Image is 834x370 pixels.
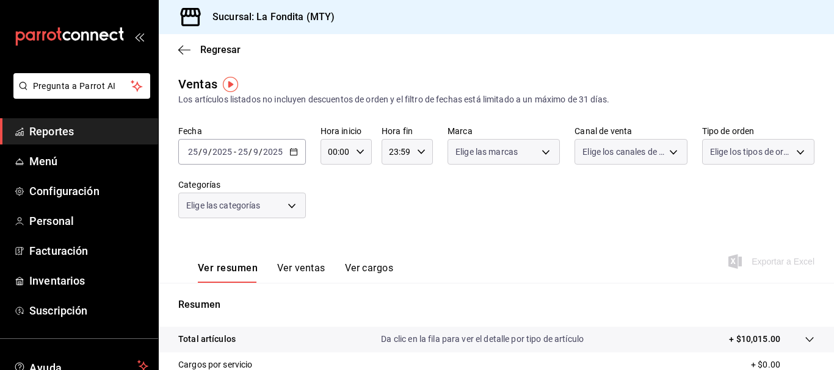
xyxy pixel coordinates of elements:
span: / [208,147,212,157]
span: / [248,147,252,157]
p: Da clic en la fila para ver el detalle por tipo de artículo [381,333,584,346]
label: Categorías [178,180,306,189]
span: Regresar [200,44,241,55]
span: / [259,147,263,157]
span: Elige las categorías [186,199,261,212]
label: Fecha [178,127,306,135]
img: Tooltip marker [223,77,238,92]
label: Marca [448,127,560,135]
input: -- [187,147,198,157]
input: -- [202,147,208,157]
p: + $10,015.00 [729,333,780,346]
span: Suscripción [29,302,148,319]
span: Personal [29,213,148,229]
span: Elige los canales de venta [582,146,664,158]
h3: Sucursal: La Fondita (MTY) [203,10,335,24]
span: - [234,147,236,157]
input: ---- [212,147,233,157]
span: Reportes [29,123,148,140]
div: Los artículos listados no incluyen descuentos de orden y el filtro de fechas está limitado a un m... [178,93,814,106]
span: / [198,147,202,157]
input: ---- [263,147,283,157]
label: Hora inicio [321,127,372,135]
label: Hora fin [382,127,433,135]
span: Elige los tipos de orden [710,146,792,158]
input: -- [253,147,259,157]
button: Ver ventas [277,262,325,283]
span: Facturación [29,243,148,259]
span: Pregunta a Parrot AI [33,80,131,93]
span: Inventarios [29,272,148,289]
span: Elige las marcas [455,146,518,158]
span: Configuración [29,183,148,199]
div: Ventas [178,75,217,93]
span: Menú [29,153,148,169]
label: Tipo de orden [702,127,814,135]
button: Regresar [178,44,241,55]
div: navigation tabs [198,262,393,283]
input: -- [238,147,248,157]
button: open_drawer_menu [134,32,144,41]
a: Pregunta a Parrot AI [9,88,150,101]
button: Pregunta a Parrot AI [13,73,150,99]
label: Canal de venta [575,127,687,135]
p: Total artículos [178,333,236,346]
button: Ver cargos [345,262,394,283]
button: Ver resumen [198,262,258,283]
p: Resumen [178,297,814,312]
